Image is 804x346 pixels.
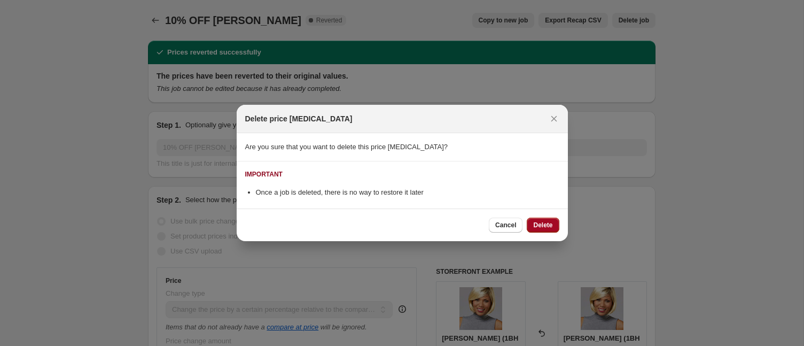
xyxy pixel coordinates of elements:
[245,113,353,124] h2: Delete price [MEDICAL_DATA]
[527,218,559,233] button: Delete
[256,187,559,198] li: Once a job is deleted, there is no way to restore it later
[533,221,552,229] span: Delete
[245,170,283,179] div: IMPORTANT
[547,111,561,126] button: Close
[245,143,448,151] span: Are you sure that you want to delete this price [MEDICAL_DATA]?
[495,221,516,229] span: Cancel
[489,218,522,233] button: Cancel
